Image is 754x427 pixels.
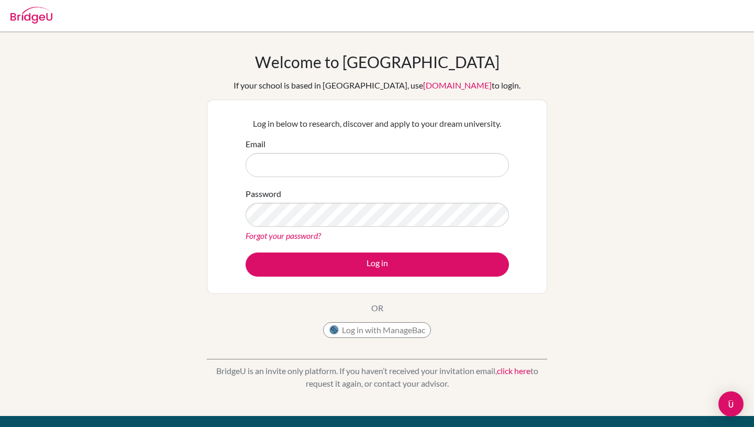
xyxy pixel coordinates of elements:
[10,7,52,24] img: Bridge-U
[207,365,547,390] p: BridgeU is an invite only platform. If you haven’t received your invitation email, to request it ...
[246,253,509,277] button: Log in
[497,366,530,376] a: click here
[255,52,500,71] h1: Welcome to [GEOGRAPHIC_DATA]
[323,322,431,338] button: Log in with ManageBac
[246,117,509,130] p: Log in below to research, discover and apply to your dream university.
[718,391,744,417] div: Open Intercom Messenger
[246,188,281,200] label: Password
[246,138,265,150] label: Email
[234,79,520,92] div: If your school is based in [GEOGRAPHIC_DATA], use to login.
[246,231,321,240] a: Forgot your password?
[371,302,383,314] p: OR
[423,80,492,90] a: [DOMAIN_NAME]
